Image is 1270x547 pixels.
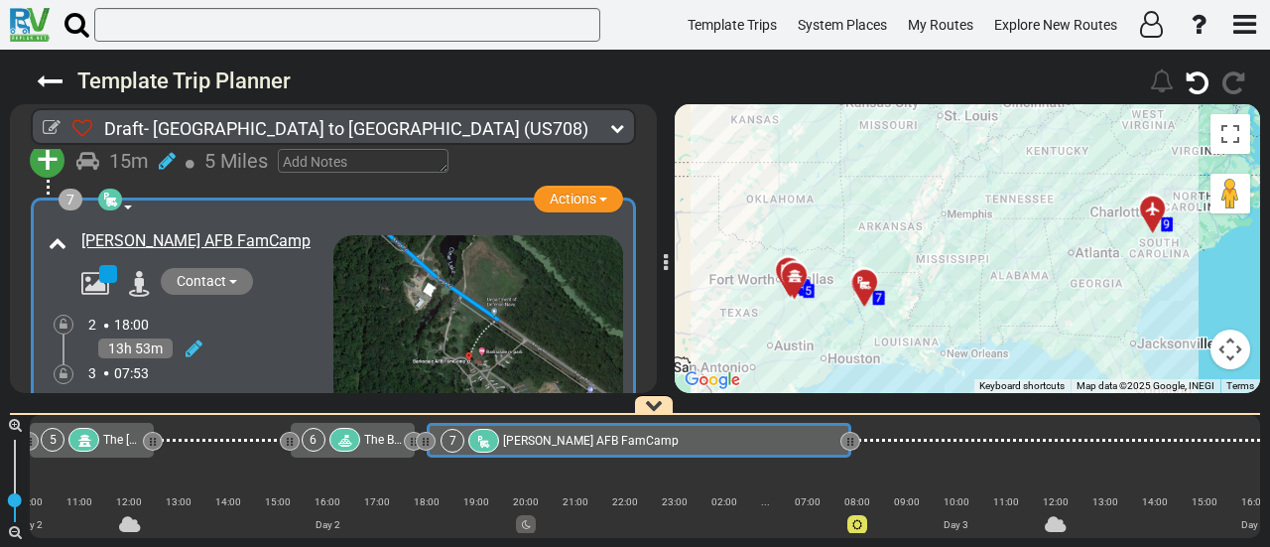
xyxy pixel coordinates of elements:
div: 23:00 [650,492,699,511]
div: | [303,508,352,527]
button: + [30,143,64,178]
div: 08:00 [832,492,882,511]
div: 09:00 [882,492,932,511]
div: 15m [109,147,149,176]
div: | [981,508,1031,527]
span: 5 Miles [204,149,268,173]
div: 12:00 [1031,492,1080,511]
a: Template Trips [679,6,786,45]
div: | [451,508,501,527]
div: 21:00 [551,492,600,511]
div: 7 [59,189,82,210]
span: Actions [550,191,596,206]
div: 13:00 [154,492,203,511]
div: 18:00 [402,492,451,511]
div: + 15m 5 Miles [34,134,633,189]
div: | [783,508,832,527]
span: The [GEOGRAPHIC_DATA] at [GEOGRAPHIC_DATA] [103,433,371,447]
div: 10:00 [5,492,55,511]
div: | [749,508,782,527]
div: 22:00 [600,492,650,511]
sapn: Template Trip Planner [77,68,291,93]
span: Draft- [GEOGRAPHIC_DATA] to [GEOGRAPHIC_DATA] [104,118,520,139]
div: 14:00 [1130,492,1180,511]
a: [PERSON_NAME] AFB FamCamp [81,231,311,250]
button: Contact [161,268,253,295]
span: 9 [1164,217,1171,231]
span: 07:53 [114,365,149,381]
div: 13h 53m [98,339,173,358]
a: Open this area in Google Maps (opens a new window) [680,367,745,393]
div: | [832,508,882,527]
span: My Routes [908,17,973,33]
div: 11:00 [981,492,1031,511]
button: Actions [534,186,623,212]
div: 7 [441,429,464,453]
div: | [253,508,303,527]
div: | [650,508,699,527]
div: 15:00 [253,492,303,511]
div: | [203,508,253,527]
div: 20:00 [501,492,551,511]
img: barksdale%20afb%20famcamp_id-37598_main_cbc9.jpg [333,235,623,479]
div: 19:00 [451,492,501,511]
div: | [104,508,154,527]
span: The Blind Tiger [364,433,444,447]
div: | [699,508,749,527]
div: | [600,508,650,527]
button: Map camera controls [1210,330,1250,369]
span: + [37,137,59,183]
div: 11:00 [55,492,104,511]
span: Map data ©2025 Google, INEGI [1077,380,1214,391]
span: Day 3 [944,519,968,530]
div: 6 [302,428,325,452]
div: | [1130,508,1180,527]
div: 12:00 [104,492,154,511]
button: Toggle fullscreen view [1210,114,1250,154]
span: System Places [798,17,887,33]
button: Drag Pegman onto the map to open Street View [1210,174,1250,213]
div: | [402,508,451,527]
div: 5 [41,428,64,452]
img: RvPlanetLogo.png [10,8,50,42]
span: 5 [806,284,813,298]
a: My Routes [899,6,982,45]
div: 13:00 [1080,492,1130,511]
div: | [1080,508,1130,527]
a: System Places [789,6,896,45]
div: 07:00 [783,492,832,511]
span: Template Trips [688,17,777,33]
div: 15:00 [1180,492,1229,511]
a: Explore New Routes [985,6,1126,45]
span: 7 [876,291,883,305]
span: 18:00 [114,317,149,333]
div: | [55,508,104,527]
span: Day 3 [1241,519,1266,530]
div: | [1031,508,1080,527]
div: 10:00 [932,492,981,511]
div: ... [749,492,782,511]
div: | [882,508,932,527]
div: | [1180,508,1229,527]
div: 17:00 [352,492,402,511]
span: Explore New Routes [994,17,1117,33]
span: 3 [88,365,96,381]
div: | [501,508,551,527]
div: | [551,508,600,527]
span: [PERSON_NAME] AFB FamCamp [503,434,679,448]
button: Keyboard shortcuts [979,379,1065,393]
span: Contact [177,273,226,289]
span: Day 2 [18,519,43,530]
div: 02:00 [699,492,749,511]
span: 2 [88,317,96,333]
span: (US708) [524,118,588,139]
img: Google [680,367,745,393]
div: 14:00 [203,492,253,511]
span: Day 2 [316,519,340,530]
div: | [352,508,402,527]
a: Terms (opens in new tab) [1226,380,1254,391]
div: 16:00 [303,492,352,511]
div: | [5,508,55,527]
span: 3 [802,282,809,296]
div: | [154,508,203,527]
